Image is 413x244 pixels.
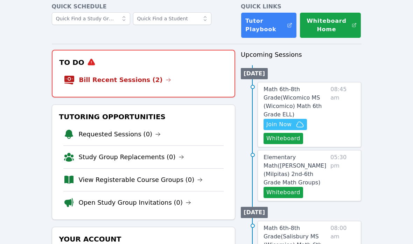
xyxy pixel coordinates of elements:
span: 05:30 pm [330,153,356,198]
button: Whiteboard [264,133,303,144]
input: Quick Find a Student [133,12,211,25]
span: Math 6th-8th Grade ( Wicomico MS (Wicomico) Math 6th Grade ELL ) [264,86,322,118]
h3: Upcoming Sessions [241,50,361,60]
a: View Registerable Course Groups (0) [79,175,203,185]
button: Whiteboard Home [300,12,361,38]
button: Join Now [264,119,307,130]
h4: Quick Links [241,2,361,11]
a: Study Group Replacements (0) [79,152,184,162]
a: Bill Recent Sessions (2) [79,75,171,85]
button: Whiteboard [264,187,303,198]
span: Join Now [266,120,292,129]
input: Quick Find a Study Group [52,12,130,25]
span: 08:45 am [330,85,355,144]
a: Elementary Math([PERSON_NAME] (Milpitas) 2nd-6th Grade Math Groups) [264,153,328,187]
h3: To Do [58,56,229,69]
h3: Tutoring Opportunities [58,110,230,123]
h4: Quick Schedule [52,2,236,11]
span: Elementary Math ( [PERSON_NAME] (Milpitas) 2nd-6th Grade Math Groups ) [264,154,326,186]
a: Tutor Playbook [241,12,297,38]
li: [DATE] [241,68,268,79]
a: Math 6th-8th Grade(Wicomico MS (Wicomico) Math 6th Grade ELL) [264,85,328,119]
li: [DATE] [241,207,268,218]
a: Requested Sessions (0) [79,129,161,139]
a: Open Study Group Invitations (0) [79,198,191,208]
